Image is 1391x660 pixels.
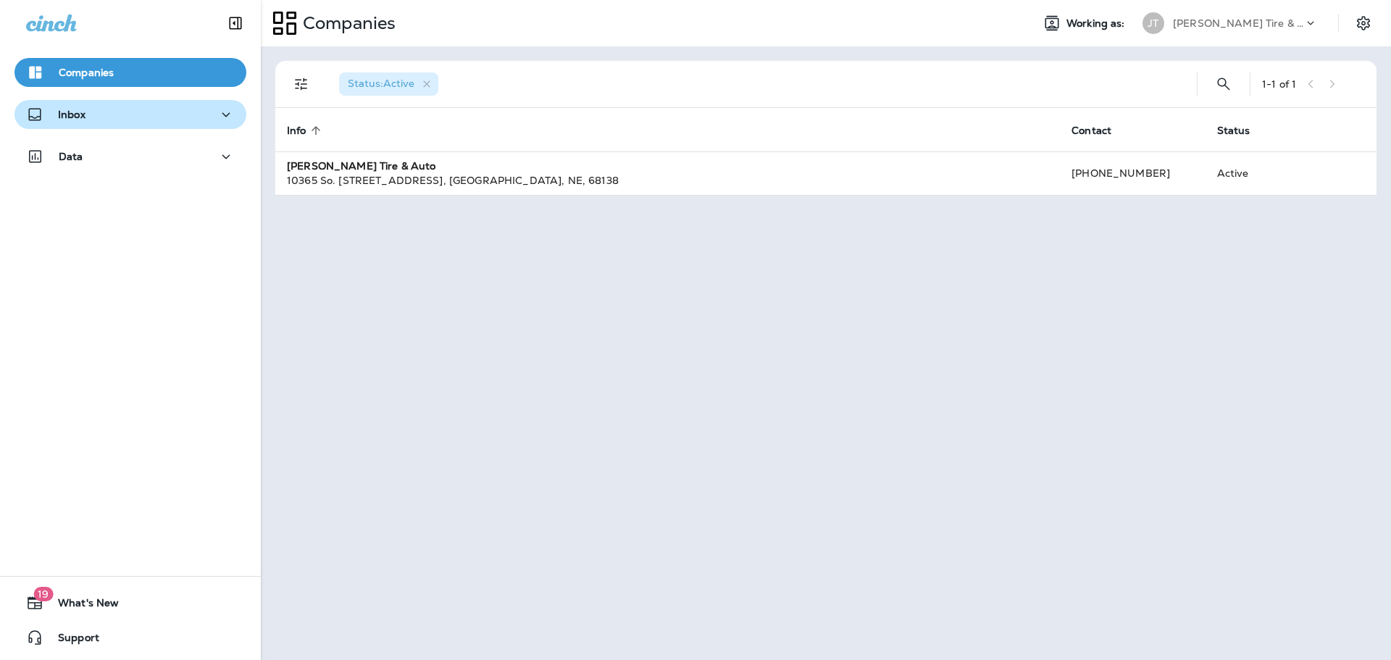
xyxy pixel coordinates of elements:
span: Info [287,125,306,137]
span: Info [287,124,325,137]
button: Data [14,142,246,171]
div: JT [1143,12,1164,34]
td: [PHONE_NUMBER] [1060,151,1205,195]
p: Data [59,151,83,162]
button: Filters [287,70,316,99]
div: Status:Active [339,72,438,96]
button: Search Companies [1209,70,1238,99]
div: 10365 So. [STREET_ADDRESS] , [GEOGRAPHIC_DATA] , NE , 68138 [287,173,1048,188]
p: [PERSON_NAME] Tire & Auto [1173,17,1303,29]
td: Active [1206,151,1298,195]
div: 1 - 1 of 1 [1262,78,1296,90]
button: 19What's New [14,588,246,617]
span: Working as: [1066,17,1128,30]
span: Status : Active [348,77,414,90]
strong: [PERSON_NAME] Tire & Auto [287,159,436,172]
span: What's New [43,597,119,614]
button: Settings [1350,10,1377,36]
button: Companies [14,58,246,87]
button: Inbox [14,100,246,129]
p: Companies [59,67,114,78]
button: Collapse Sidebar [215,9,256,38]
p: Companies [297,12,396,34]
button: Support [14,623,246,652]
span: Status [1217,124,1269,137]
span: Support [43,632,99,649]
span: 19 [33,587,53,601]
span: Status [1217,125,1250,137]
p: Inbox [58,109,85,120]
span: Contact [1072,124,1130,137]
span: Contact [1072,125,1111,137]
